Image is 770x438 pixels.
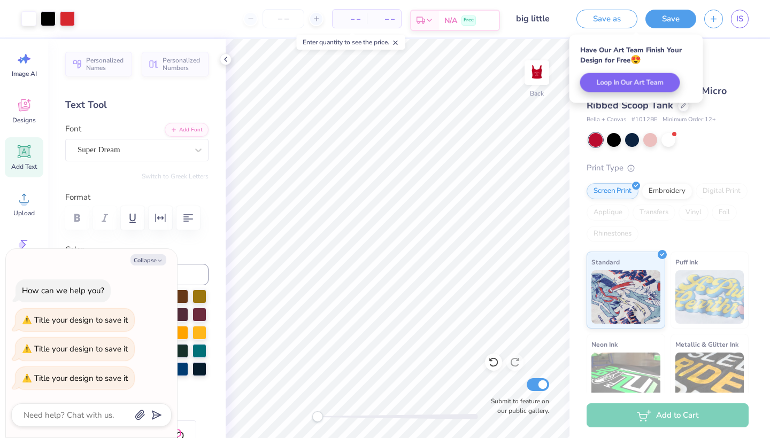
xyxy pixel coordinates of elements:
[576,10,637,28] button: Save as
[530,89,544,98] div: Back
[34,373,128,384] div: Title your design to save it
[587,205,629,221] div: Applique
[34,343,128,354] div: Title your design to save it
[22,285,104,296] div: How can we help you?
[65,52,132,76] button: Personalized Names
[165,123,209,137] button: Add Font
[373,13,395,25] span: – –
[587,183,638,199] div: Screen Print
[645,10,696,28] button: Save
[642,183,692,199] div: Embroidery
[675,256,698,268] span: Puff Ink
[679,205,709,221] div: Vinyl
[587,115,626,124] span: Bella + Canvas
[696,183,748,199] div: Digital Print
[65,191,209,204] label: Format
[464,17,474,24] span: Free
[13,209,35,217] span: Upload
[163,57,202,72] span: Personalized Numbers
[526,62,548,83] img: Back
[11,162,37,171] span: Add Text
[591,270,660,324] img: Standard
[580,45,692,65] div: Have Our Art Team Finish Your Design for Free
[591,256,620,268] span: Standard
[633,205,675,221] div: Transfers
[591,353,660,406] img: Neon Ink
[663,115,716,124] span: Minimum Order: 12 +
[587,226,638,242] div: Rhinestones
[630,54,641,66] span: 😍
[587,162,749,174] div: Print Type
[580,73,680,92] button: Loop In Our Art Team
[731,10,749,28] a: IS
[508,8,560,29] input: Untitled Design
[675,270,744,324] img: Puff Ink
[736,13,743,25] span: IS
[142,52,209,76] button: Personalized Numbers
[444,15,457,26] span: N/A
[65,244,209,256] label: Color
[263,9,304,28] input: – –
[591,339,618,350] span: Neon Ink
[712,205,737,221] div: Foil
[34,315,128,325] div: Title your design to save it
[632,115,657,124] span: # 1012BE
[675,353,744,406] img: Metallic & Glitter Ink
[485,396,549,416] label: Submit to feature on our public gallery.
[65,98,209,112] div: Text Tool
[86,57,126,72] span: Personalized Names
[297,35,405,50] div: Enter quantity to see the price.
[12,116,36,124] span: Designs
[12,69,37,78] span: Image AI
[675,339,738,350] span: Metallic & Glitter Ink
[65,123,81,135] label: Font
[339,13,360,25] span: – –
[142,172,209,181] button: Switch to Greek Letters
[130,254,166,265] button: Collapse
[312,411,323,422] div: Accessibility label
